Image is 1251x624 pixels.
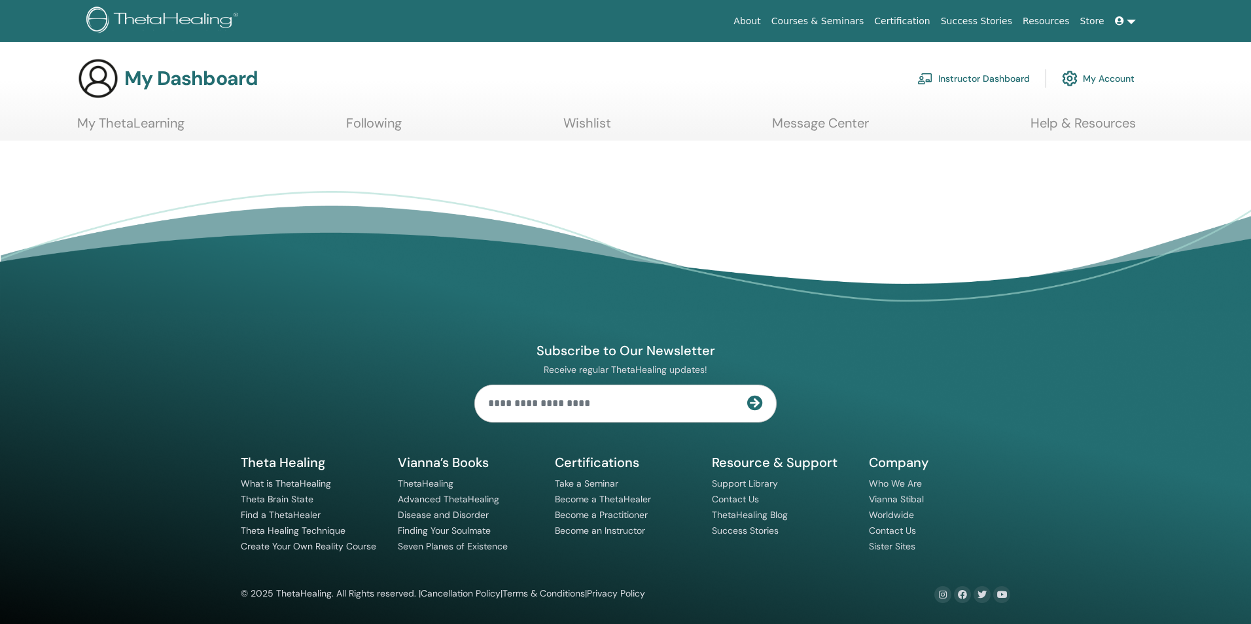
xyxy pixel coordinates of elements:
[77,115,185,141] a: My ThetaLearning
[241,586,645,602] div: © 2025 ThetaHealing. All Rights reserved. | | |
[77,58,119,99] img: generic-user-icon.jpg
[936,9,1017,33] a: Success Stories
[241,477,331,489] a: What is ThetaHealing
[555,493,651,505] a: Become a ThetaHealer
[124,67,258,90] h3: My Dashboard
[712,454,853,471] h5: Resource & Support
[728,9,766,33] a: About
[398,540,508,552] a: Seven Planes of Existence
[1031,115,1136,141] a: Help & Resources
[398,509,489,521] a: Disease and Disorder
[712,477,778,489] a: Support Library
[474,364,777,375] p: Receive regular ThetaHealing updates!
[587,587,645,599] a: Privacy Policy
[86,7,243,36] img: logo.png
[772,115,869,141] a: Message Center
[398,477,453,489] a: ThetaHealing
[398,454,539,471] h5: Vianna’s Books
[421,587,501,599] a: Cancellation Policy
[241,509,321,521] a: Find a ThetaHealer
[555,477,618,489] a: Take a Seminar
[869,454,1010,471] h5: Company
[241,454,382,471] h5: Theta Healing
[1017,9,1075,33] a: Resources
[712,493,759,505] a: Contact Us
[398,493,499,505] a: Advanced ThetaHealing
[766,9,870,33] a: Courses & Seminars
[869,509,914,521] a: Worldwide
[346,115,402,141] a: Following
[555,509,648,521] a: Become a Practitioner
[502,587,585,599] a: Terms & Conditions
[1075,9,1110,33] a: Store
[869,525,916,536] a: Contact Us
[398,525,491,536] a: Finding Your Soulmate
[917,73,933,84] img: chalkboard-teacher.svg
[869,477,922,489] a: Who We Are
[474,342,777,359] h4: Subscribe to Our Newsletter
[712,509,788,521] a: ThetaHealing Blog
[869,9,935,33] a: Certification
[1062,67,1078,90] img: cog.svg
[869,493,924,505] a: Vianna Stibal
[869,540,915,552] a: Sister Sites
[917,64,1030,93] a: Instructor Dashboard
[1062,64,1135,93] a: My Account
[712,525,779,536] a: Success Stories
[241,525,345,536] a: Theta Healing Technique
[241,493,313,505] a: Theta Brain State
[563,115,611,141] a: Wishlist
[555,525,645,536] a: Become an Instructor
[241,540,376,552] a: Create Your Own Reality Course
[555,454,696,471] h5: Certifications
